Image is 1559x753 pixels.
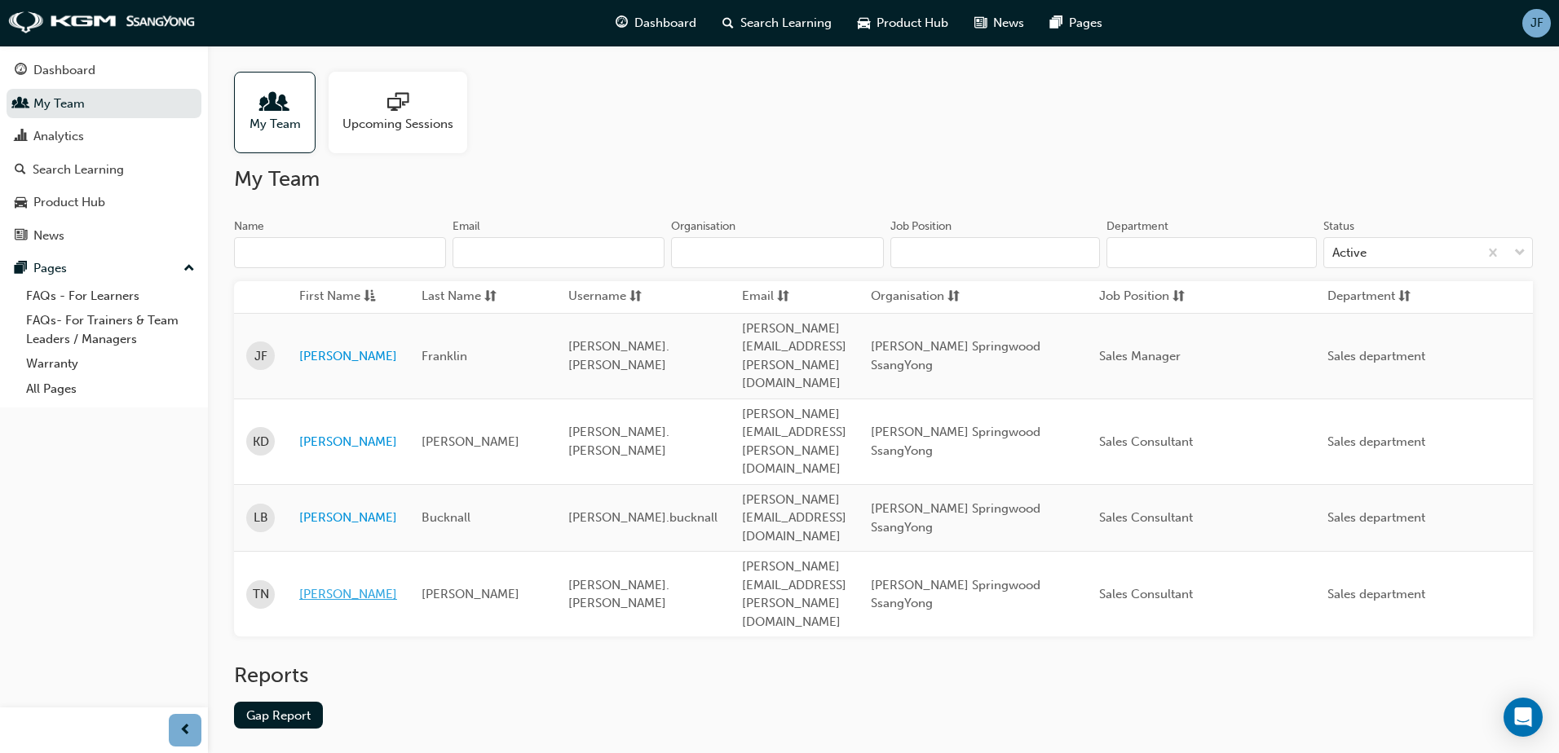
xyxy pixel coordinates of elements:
[254,509,268,527] span: LB
[7,89,201,119] a: My Team
[183,258,195,280] span: up-icon
[709,7,845,40] a: search-iconSearch Learning
[329,72,480,153] a: Upcoming Sessions
[15,163,26,178] span: search-icon
[364,287,376,307] span: asc-icon
[387,92,409,115] span: sessionType_ONLINE_URL-icon
[1514,243,1526,264] span: down-icon
[1099,510,1193,525] span: Sales Consultant
[993,14,1024,33] span: News
[299,287,389,307] button: First Nameasc-icon
[568,287,658,307] button: Usernamesorting-icon
[629,287,642,307] span: sorting-icon
[603,7,709,40] a: guage-iconDashboard
[1327,510,1425,525] span: Sales department
[871,501,1040,535] span: [PERSON_NAME] Springwood SsangYong
[871,287,961,307] button: Organisationsorting-icon
[8,11,196,34] img: kgm
[742,287,774,307] span: Email
[234,166,1533,192] h2: My Team
[777,287,789,307] span: sorting-icon
[671,237,883,268] input: Organisation
[871,339,1040,372] span: [PERSON_NAME] Springwood SsangYong
[740,14,832,33] span: Search Learning
[858,13,870,33] span: car-icon
[1037,7,1115,40] a: pages-iconPages
[1099,349,1181,363] span: Sales Manager
[7,155,201,185] a: Search Learning
[234,702,323,729] a: Gap Report
[20,376,201,402] a: All Pages
[877,14,948,33] span: Product Hub
[722,13,734,33] span: search-icon
[1327,434,1425,449] span: Sales department
[15,97,27,112] span: people-icon
[422,287,511,307] button: Last Namesorting-icon
[742,321,846,391] span: [PERSON_NAME][EMAIL_ADDRESS][PERSON_NAME][DOMAIN_NAME]
[947,287,960,307] span: sorting-icon
[742,407,846,477] span: [PERSON_NAME][EMAIL_ADDRESS][PERSON_NAME][DOMAIN_NAME]
[871,425,1040,458] span: [PERSON_NAME] Springwood SsangYong
[871,578,1040,611] span: [PERSON_NAME] Springwood SsangYong
[1327,587,1425,601] span: Sales department
[33,193,105,212] div: Product Hub
[179,720,192,741] span: prev-icon
[453,237,665,268] input: Email
[742,287,832,307] button: Emailsorting-icon
[15,229,27,244] span: news-icon
[568,425,669,458] span: [PERSON_NAME].[PERSON_NAME]
[20,351,201,376] a: Warranty
[1327,287,1395,307] span: Department
[1099,434,1193,449] span: Sales Consultant
[7,221,201,251] a: News
[7,121,201,152] a: Analytics
[1050,13,1062,33] span: pages-icon
[974,13,987,33] span: news-icon
[254,347,267,366] span: JF
[33,61,95,80] div: Dashboard
[15,196,27,210] span: car-icon
[742,559,846,629] span: [PERSON_NAME][EMAIL_ADDRESS][PERSON_NAME][DOMAIN_NAME]
[568,578,669,611] span: [PERSON_NAME].[PERSON_NAME]
[299,509,397,527] a: [PERSON_NAME]
[568,510,718,525] span: [PERSON_NAME].bucknall
[1332,244,1367,262] div: Active
[33,259,67,278] div: Pages
[33,227,64,245] div: News
[484,287,497,307] span: sorting-icon
[422,349,467,363] span: Franklin
[234,663,1533,689] h2: Reports
[15,64,27,78] span: guage-icon
[264,92,285,115] span: people-icon
[20,284,201,309] a: FAQs - For Learners
[7,253,201,284] button: Pages
[299,287,360,307] span: First Name
[1069,14,1102,33] span: Pages
[234,218,264,235] div: Name
[1327,349,1425,363] span: Sales department
[1099,287,1169,307] span: Job Position
[7,187,201,218] a: Product Hub
[33,161,124,179] div: Search Learning
[616,13,628,33] span: guage-icon
[342,115,453,134] span: Upcoming Sessions
[33,127,84,146] div: Analytics
[15,262,27,276] span: pages-icon
[1504,698,1543,737] div: Open Intercom Messenger
[234,237,446,268] input: Name
[299,433,397,451] a: [PERSON_NAME]
[742,492,846,544] span: [PERSON_NAME][EMAIL_ADDRESS][DOMAIN_NAME]
[634,14,696,33] span: Dashboard
[299,585,397,604] a: [PERSON_NAME]
[1530,14,1544,33] span: JF
[1173,287,1185,307] span: sorting-icon
[1106,237,1317,268] input: Department
[7,52,201,253] button: DashboardMy TeamAnalyticsSearch LearningProduct HubNews
[671,218,735,235] div: Organisation
[568,339,669,372] span: [PERSON_NAME].[PERSON_NAME]
[422,287,481,307] span: Last Name
[422,510,470,525] span: Bucknall
[1106,218,1168,235] div: Department
[250,115,301,134] span: My Team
